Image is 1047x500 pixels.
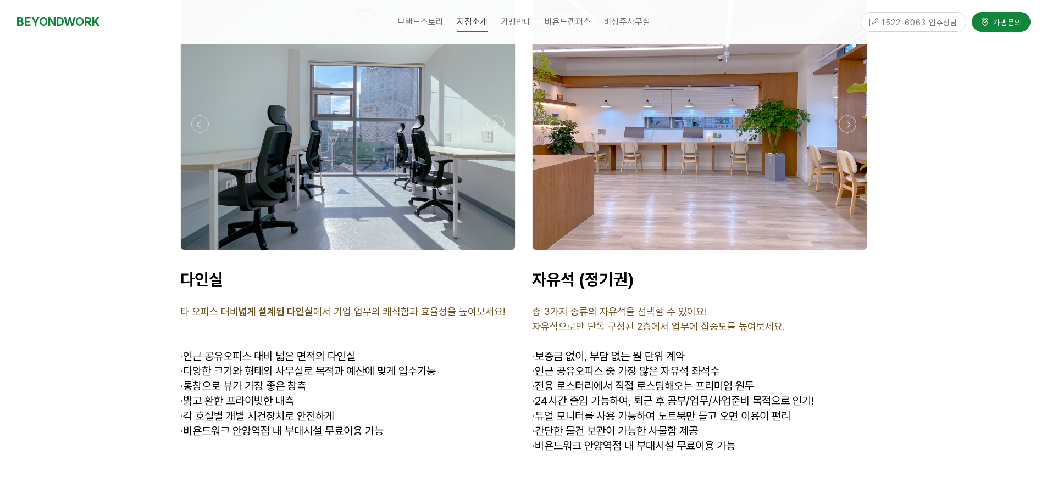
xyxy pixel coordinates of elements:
[180,409,334,423] span: 각 호실별 개별 시건장치로 안전하게
[532,394,535,407] strong: ·
[532,439,735,452] span: 비욘드워크 안양역점 내 부대시설 무료이용 가능
[494,8,538,36] a: 가맹안내
[501,16,531,27] span: 가맹안내
[239,306,313,317] strong: 넓게 설계된 다인실
[397,16,444,27] span: 브랜드스토리
[535,394,814,407] span: 24시간 출입 가능하여, 퇴근 후 공부/업무/사업준비 목적으로 인기!
[457,13,488,32] span: 지점소개
[545,16,591,27] span: 비욘드캠퍼스
[532,439,535,452] strong: ·
[450,8,494,36] a: 지점소개
[990,15,1022,26] span: 가맹문의
[532,306,707,317] span: 총 3가지 종류의 자유석을 선택할 수 있어요!
[532,269,634,289] span: 자유석 (정기권)
[180,269,223,289] span: 다인실
[180,306,505,317] span: 타 오피스 대비 에서 기업 업무의 쾌적함과 효율성을 높여보세요!
[16,12,99,32] a: BEYONDWORK
[532,379,754,392] span: 전용 로스터리에서 직접 로스팅해오는 프리미엄 원두
[180,394,183,407] strong: ·
[972,10,1031,30] a: 가맹문의
[532,321,785,332] span: 자유석으로만 단독 구성된 2층에서 업무에 집중도를 높여보세요.
[532,364,535,378] span: ·
[180,379,183,392] strong: ·
[535,364,719,378] span: 인근 공유오피스 중 가장 많은 자유석 좌석수
[180,424,183,437] strong: ·
[532,424,535,437] strong: ·
[532,409,790,423] span: 듀얼 모니터를 사용 가능하여 노트북만 들고 오면 이용이 편리
[532,424,698,437] span: 간단한 물건 보관이 가능한 사물함 제공
[180,350,183,363] span: ·
[183,350,356,363] span: 인근 공유오피스 대비 넓은 면적의 다인실
[180,394,294,407] span: 밝고 환한 프라이빗한 내측
[180,379,306,392] span: 통창으로 뷰가 가장 좋은 창측
[604,16,650,27] span: 비상주사무실
[532,350,535,363] span: ·
[532,409,535,423] strong: ·
[597,8,657,36] a: 비상주사무실
[538,8,597,36] a: 비욘드캠퍼스
[180,364,183,378] strong: ·
[535,350,685,363] span: 보증금 없이, 부담 없는 월 단위 계약
[180,424,384,437] span: 비욘드워크 안양역점 내 부대시설 무료이용 가능
[180,409,183,423] strong: ·
[180,364,436,378] span: 다양한 크기와 형태의 사무실로 목적과 예산에 맞게 입주가능
[391,8,450,36] a: 브랜드스토리
[532,379,535,392] strong: ·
